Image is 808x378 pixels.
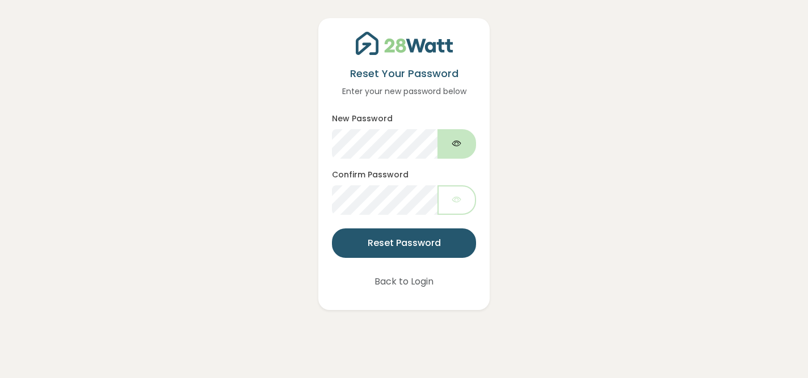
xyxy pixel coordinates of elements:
[332,169,409,181] label: Confirm Password
[332,113,393,125] label: New Password
[332,85,476,97] p: Enter your new password below
[356,32,453,55] img: 28Watt
[360,267,448,296] button: Back to Login
[332,66,476,80] h5: Reset Your Password
[332,228,476,258] button: Reset Password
